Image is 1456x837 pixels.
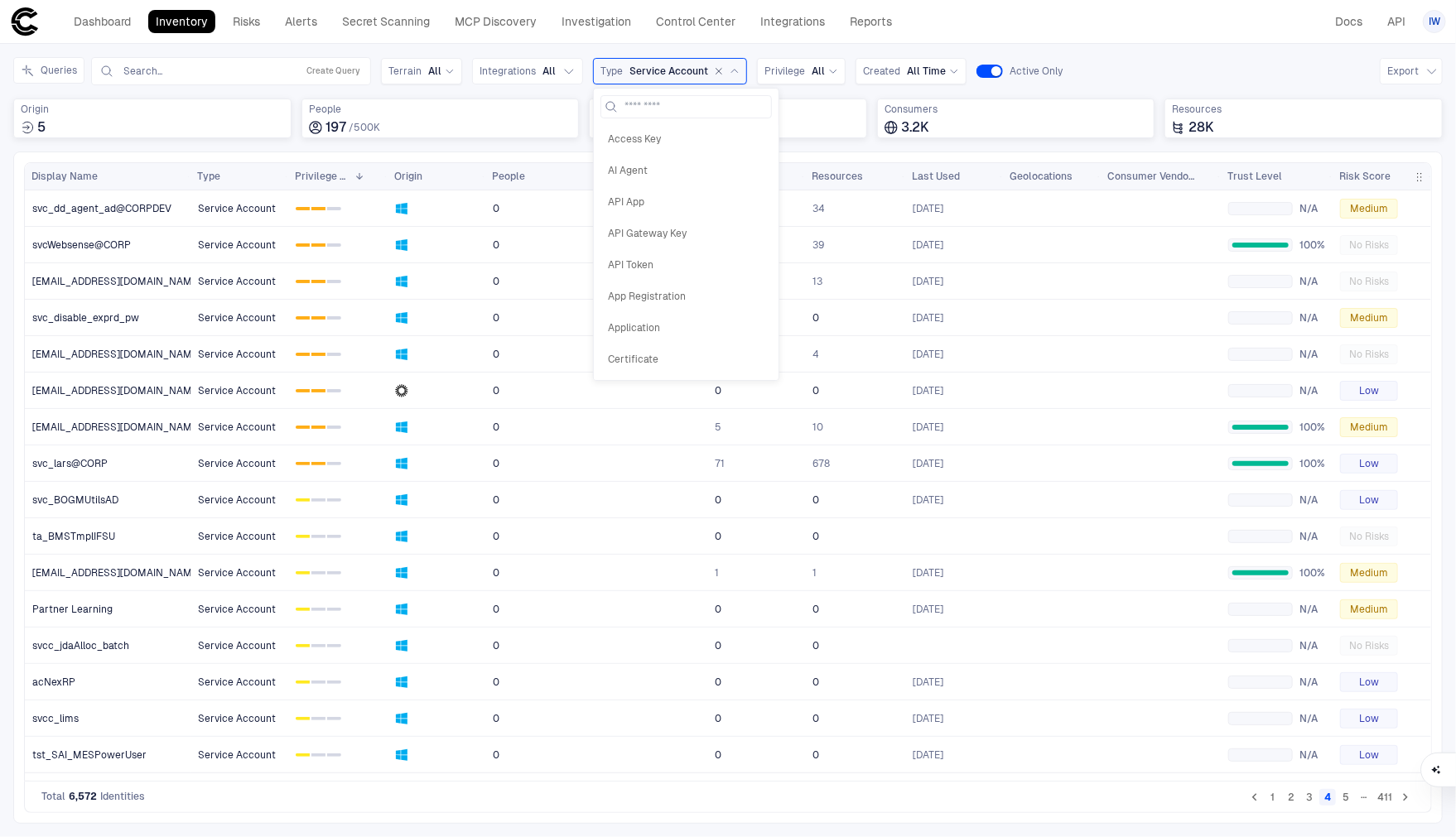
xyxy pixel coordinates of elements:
[715,457,725,470] span: 71
[26,446,190,480] a: svc_lars@CORP
[608,195,764,209] span: API App
[26,337,190,371] a: [EMAIL_ADDRESS][DOMAIN_NAME]
[26,665,190,699] a: acNexRP
[32,384,201,397] span: [EMAIL_ADDRESS][DOMAIN_NAME]
[1222,446,1332,480] a: 100%
[1333,191,1431,225] a: Medium
[327,462,341,465] div: 2
[1299,493,1325,507] span: N/A
[32,457,108,470] span: svc_lars@CORP
[296,535,310,538] div: 0
[486,264,609,298] a: 0
[198,712,276,725] span: Service Account
[1333,592,1431,626] a: Medium
[708,483,804,517] a: 0
[913,348,943,361] div: 9/2/2025 07:10:35
[311,498,325,502] div: 1
[608,258,764,272] span: API Token
[327,353,341,356] div: 2
[311,426,325,429] div: 1
[913,603,943,616] span: [DATE]
[708,592,804,626] a: 0
[198,676,276,689] span: Service Account
[335,10,437,33] a: Secret Scanning
[1349,530,1389,543] span: No Risks
[26,592,190,626] a: Partner Learning
[906,665,1002,699] a: 10/21/2024 06:30:12
[289,738,387,772] a: 012
[806,228,904,262] a: 39
[289,592,387,626] a: 012
[1350,202,1388,215] span: Medium
[486,592,609,626] a: 0
[311,389,325,392] div: 1
[198,566,276,580] span: Service Account
[1299,384,1325,397] span: N/A
[906,556,1002,589] a: 9/4/2025 05:00:13
[913,238,943,252] span: [DATE]
[486,665,609,699] a: 0
[311,207,325,210] div: 1
[1333,264,1431,298] a: No Risks
[191,519,287,553] a: Service Account
[191,446,287,480] a: Service Account
[296,280,310,283] div: 0
[296,316,310,320] div: 0
[296,207,310,210] div: 0
[191,410,287,444] a: Service Account
[1222,483,1332,517] a: N/A
[806,373,904,407] a: 0
[191,701,287,735] a: Service Account
[327,389,341,392] div: 2
[26,191,190,225] a: svc_dd_agent_ad@CORPDEV
[289,410,387,444] a: 012
[806,264,904,298] a: 13
[296,498,310,502] div: 0
[480,65,536,78] span: Integrations
[1333,665,1431,699] a: Low
[289,301,387,334] a: 012
[327,498,341,502] div: 2
[715,566,719,580] span: 1
[327,717,341,720] div: 2
[1359,384,1379,397] span: Low
[296,462,310,465] div: 0
[32,311,139,325] span: svc_disable_exprd_pw
[913,275,943,288] span: [DATE]
[296,608,310,611] div: 0
[32,530,115,543] span: ta_BMSTmplIFSU
[289,337,387,371] a: 012
[327,571,341,575] div: 2
[554,10,639,33] a: Investigation
[32,639,129,652] span: svcc_jdaAlloc_batch
[913,311,943,325] div: 5/22/2025 03:00:04
[1222,373,1332,407] a: N/A
[913,603,943,616] div: 8/29/2016 20:57:28
[198,202,276,215] span: Service Account
[913,676,943,689] span: [DATE]
[289,228,387,262] a: 012
[198,384,276,397] span: Service Account
[26,301,190,334] a: svc_disable_exprd_pw
[708,410,804,444] a: 5
[32,238,131,252] span: svcWebsense@CORP
[1222,410,1332,444] a: 100%
[327,681,341,684] div: 2
[311,681,325,684] div: 1
[486,701,609,735] a: 0
[1222,556,1332,589] a: 100%
[191,556,287,589] a: Service Account
[198,639,276,652] span: Service Account
[296,644,310,647] div: 0
[806,483,904,517] a: 0
[26,628,190,662] a: svcc_jdaAlloc_batch
[542,65,556,78] span: All
[1349,348,1389,361] span: No Risks
[32,603,113,616] span: Partner Learning
[289,483,387,517] a: 012
[289,701,387,735] a: 012
[906,337,1002,371] a: 9/2/2025 07:10:35
[472,58,583,84] button: IntegrationsAll
[906,373,1002,407] a: 4/28/2025 18:16:27
[296,389,310,392] div: 0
